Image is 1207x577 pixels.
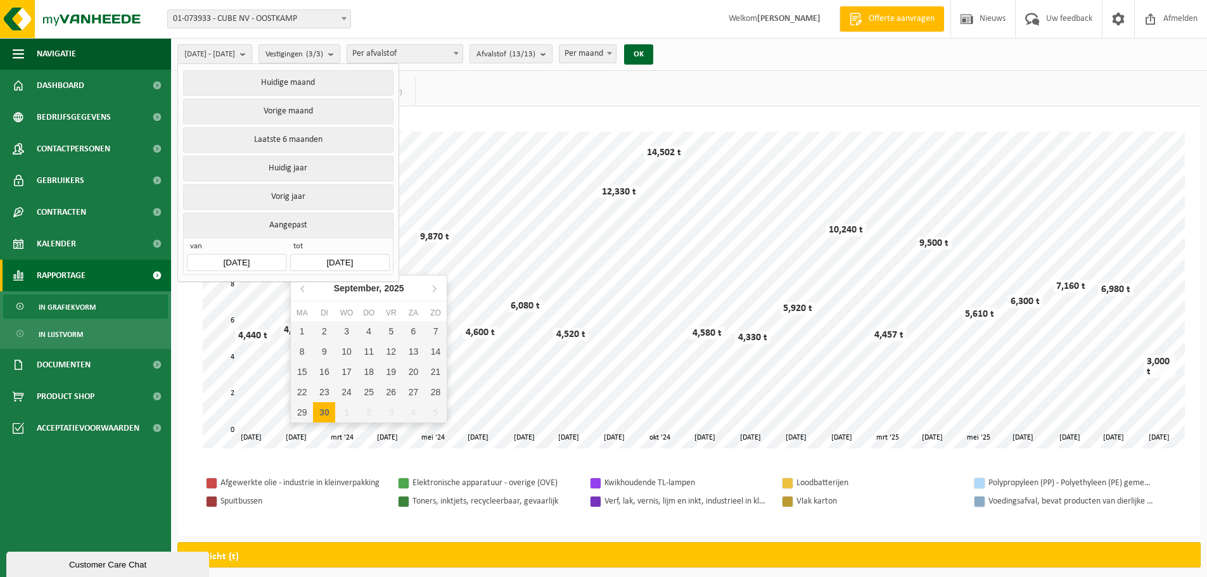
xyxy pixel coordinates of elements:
[291,362,313,382] div: 15
[358,362,380,382] div: 18
[167,10,351,29] span: 01-073933 - CUBE NV - OOSTKAMP
[37,260,86,291] span: Rapportage
[865,13,938,25] span: Offerte aanvragen
[402,362,425,382] div: 20
[380,382,402,402] div: 26
[335,402,357,422] div: 1
[335,307,357,319] div: wo
[417,231,452,243] div: 9,870 t
[1053,280,1089,293] div: 7,160 t
[39,295,96,319] span: In grafiekvorm
[313,362,335,382] div: 16
[796,493,961,509] div: Vlak karton
[183,99,393,124] button: Vorige maand
[599,186,639,198] div: 12,330 t
[183,213,393,238] button: Aangepast
[380,402,402,422] div: 3
[313,402,335,422] div: 30
[509,50,535,58] count: (13/13)
[37,381,94,412] span: Product Shop
[840,6,944,32] a: Offerte aanvragen
[291,382,313,402] div: 22
[425,341,447,362] div: 14
[291,341,313,362] div: 8
[183,70,393,96] button: Huidige maand
[826,224,866,236] div: 10,240 t
[425,321,447,341] div: 7
[335,321,357,341] div: 3
[37,101,111,133] span: Bedrijfsgegevens
[402,402,425,422] div: 4
[962,308,997,320] div: 5,610 t
[624,44,653,65] button: OK
[313,321,335,341] div: 2
[425,402,447,422] div: 5
[553,328,589,341] div: 4,520 t
[183,156,393,181] button: Huidig jaar
[184,45,235,64] span: [DATE] - [DATE]
[220,475,385,491] div: Afgewerkte olie - industrie in kleinverpakking
[178,543,252,571] h2: Gewicht (t)
[412,475,577,491] div: Elektronische apparatuur - overige (OVE)
[313,307,335,319] div: di
[380,307,402,319] div: vr
[37,38,76,70] span: Navigatie
[757,14,821,23] strong: [PERSON_NAME]
[183,127,393,153] button: Laatste 6 maanden
[780,302,815,315] div: 5,920 t
[871,329,907,341] div: 4,457 t
[1007,295,1043,308] div: 6,300 t
[1144,355,1175,378] div: 3,000 t
[37,196,86,228] span: Contracten
[402,382,425,402] div: 27
[313,341,335,362] div: 9
[425,382,447,402] div: 28
[37,412,139,444] span: Acceptatievoorwaarden
[183,184,393,210] button: Vorig jaar
[358,321,380,341] div: 4
[402,341,425,362] div: 13
[3,322,168,346] a: In lijstvorm
[347,44,463,63] span: Per afvalstof
[347,45,463,63] span: Per afvalstof
[412,493,577,509] div: Toners, inktjets, recycleerbaar, gevaarlijk
[358,402,380,422] div: 2
[463,326,498,339] div: 4,600 t
[177,44,252,63] button: [DATE] - [DATE]
[291,402,313,422] div: 29
[313,382,335,402] div: 23
[380,362,402,382] div: 19
[291,307,313,319] div: ma
[604,475,769,491] div: Kwikhoudende TL-lampen
[37,70,84,101] span: Dashboard
[476,45,535,64] span: Afvalstof
[335,362,357,382] div: 17
[988,493,1153,509] div: Voedingsafval, bevat producten van dierlijke oorsprong, gemengde verpakking (exclusief glas), cat...
[220,493,385,509] div: Spuitbussen
[689,327,725,339] div: 4,580 t
[425,362,447,382] div: 21
[380,341,402,362] div: 12
[335,382,357,402] div: 24
[469,44,552,63] button: Afvalstof(13/13)
[735,331,770,344] div: 4,330 t
[1098,283,1134,296] div: 6,980 t
[425,307,447,319] div: zo
[3,295,168,319] a: In grafiekvorm
[358,341,380,362] div: 11
[37,165,84,196] span: Gebruikers
[358,382,380,402] div: 25
[39,322,83,346] span: In lijstvorm
[384,284,404,293] i: 2025
[508,300,543,312] div: 6,080 t
[291,321,313,341] div: 1
[37,349,91,381] span: Documenten
[358,307,380,319] div: do
[168,10,350,28] span: 01-073933 - CUBE NV - OOSTKAMP
[916,237,952,250] div: 9,500 t
[604,493,769,509] div: Verf, lak, vernis, lijm en inkt, industrieel in kleinverpakking
[329,278,409,298] div: September,
[796,475,961,491] div: Loodbatterijen
[6,549,212,577] iframe: chat widget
